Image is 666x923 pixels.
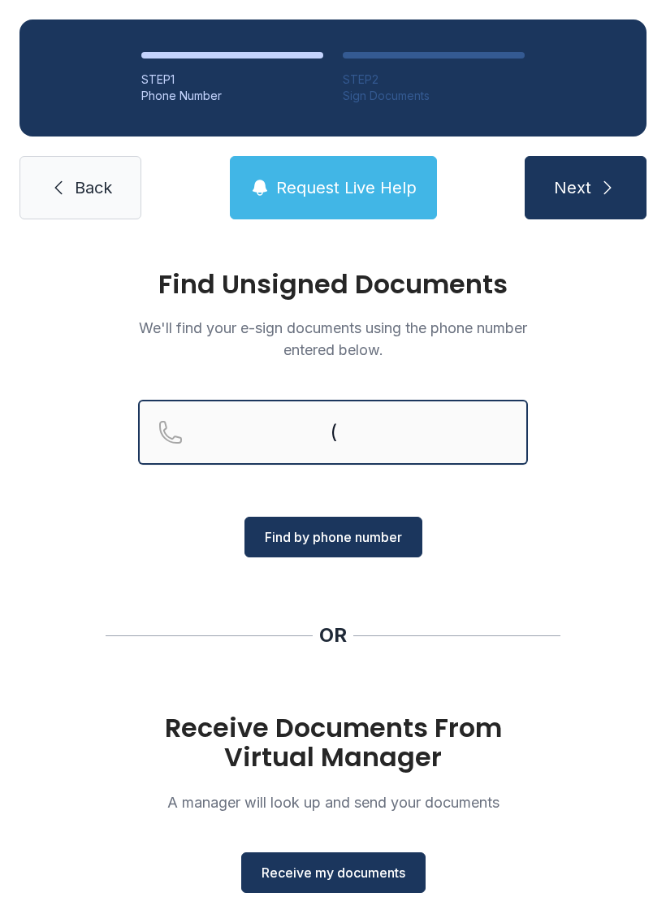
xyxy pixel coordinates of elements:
[141,71,323,88] div: STEP 1
[265,527,402,547] span: Find by phone number
[262,863,405,882] span: Receive my documents
[343,88,525,104] div: Sign Documents
[138,791,528,813] p: A manager will look up and send your documents
[276,176,417,199] span: Request Live Help
[138,271,528,297] h1: Find Unsigned Documents
[75,176,112,199] span: Back
[138,400,528,465] input: Reservation phone number
[343,71,525,88] div: STEP 2
[554,176,591,199] span: Next
[319,622,347,648] div: OR
[141,88,323,104] div: Phone Number
[138,713,528,772] h1: Receive Documents From Virtual Manager
[138,317,528,361] p: We'll find your e-sign documents using the phone number entered below.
